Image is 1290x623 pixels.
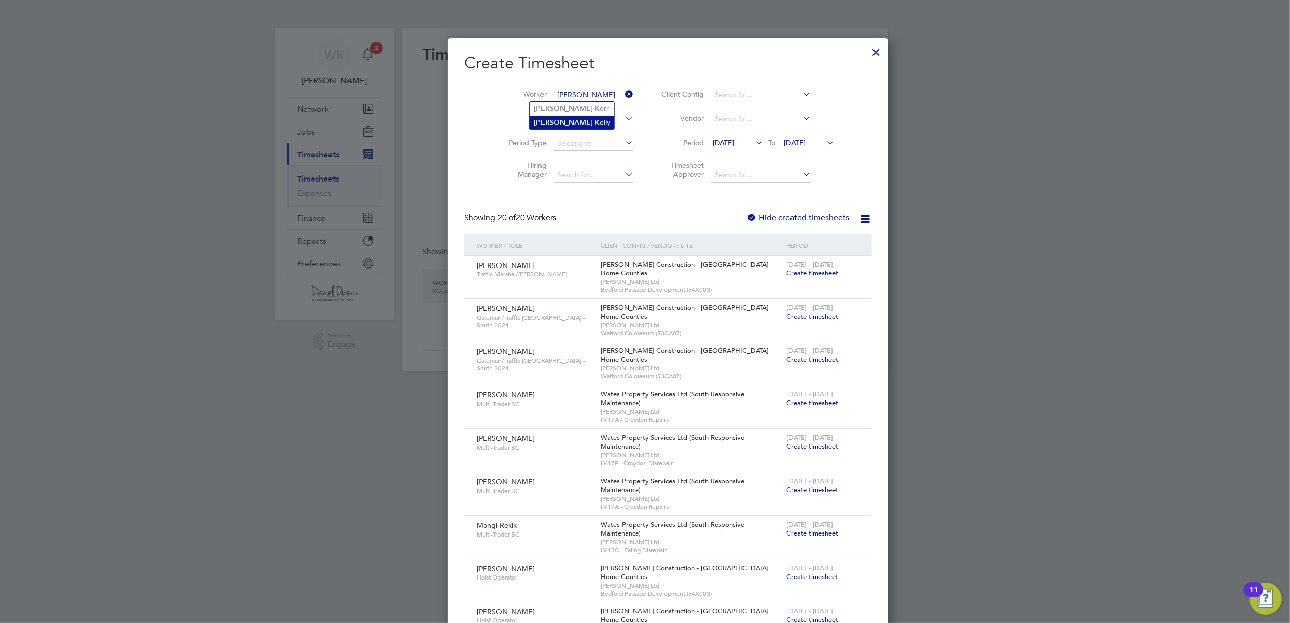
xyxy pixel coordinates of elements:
span: [PERSON_NAME] Construction - [GEOGRAPHIC_DATA] Home Counties [601,303,769,321]
div: 11 [1249,590,1258,603]
span: Multi-Trader BC [477,530,593,539]
span: IM17A - Croydon Repairs [601,416,782,424]
div: Client Config / Vendor / Site [598,234,784,257]
span: Bedford Passage Development (54X003) [601,286,782,294]
span: Traffic Marshal/[PERSON_NAME] [477,270,593,278]
span: Wates Property Services Ltd (South Responsive Maintenance) [601,520,744,538]
label: Hiring Manager [501,161,547,179]
span: [DATE] - [DATE] [786,303,833,312]
span: Create timesheet [786,398,838,407]
span: [PERSON_NAME] [477,434,535,443]
div: Period [784,234,861,257]
span: Multi-Trader BC [477,400,593,408]
span: Gateman/Traffic [GEOGRAPHIC_DATA] - South 2024 [477,314,593,329]
span: [PERSON_NAME] Ltd [601,582,782,590]
span: [PERSON_NAME] Ltd [601,538,782,546]
span: To [765,136,778,149]
span: [PERSON_NAME] Ltd [601,364,782,372]
h2: Create Timesheet [464,53,872,74]
input: Search for... [554,88,633,102]
span: [PERSON_NAME] Construction - [GEOGRAPHIC_DATA] Home Counties [601,564,769,581]
input: Select one [554,137,633,151]
span: [PERSON_NAME] [477,564,535,573]
span: [DATE] - [DATE] [786,433,833,442]
span: Wates Property Services Ltd (South Responsive Maintenance) [601,477,744,494]
span: Create timesheet [786,269,838,277]
span: [DATE] [784,138,806,147]
span: Hoist Operator [477,573,593,582]
span: [PERSON_NAME] [477,304,535,313]
span: [DATE] - [DATE] [786,477,833,485]
span: [DATE] - [DATE] [786,520,833,529]
span: 20 Workers [497,213,556,223]
span: IM17F - Croydon Disrepair [601,459,782,467]
label: Client Config [658,90,704,99]
label: Site [501,114,547,123]
span: [PERSON_NAME] [477,261,535,270]
span: [PERSON_NAME] [477,477,535,486]
span: Watford Colosseum (53CA07) [601,372,782,380]
span: Create timesheet [786,355,838,364]
span: [PERSON_NAME] Construction - [GEOGRAPHIC_DATA] Home Counties [601,260,769,278]
b: K [595,118,600,127]
label: Timesheet Approver [658,161,704,179]
span: [PERSON_NAME] Ltd [601,495,782,503]
span: Create timesheet [786,572,838,581]
span: Create timesheet [786,529,838,538]
span: [PERSON_NAME] Ltd [601,408,782,416]
label: Period Type [501,138,547,147]
label: Hide created timesheets [747,213,850,223]
span: Mongi Rekik [477,521,517,530]
span: Wates Property Services Ltd (South Responsive Maintenance) [601,433,744,451]
span: Create timesheet [786,312,838,321]
div: Showing [464,213,558,224]
span: [PERSON_NAME] Construction - [GEOGRAPHIC_DATA] Home Counties [601,346,769,364]
label: Worker [501,90,547,99]
span: [PERSON_NAME] Ltd [601,321,782,329]
span: Wates Property Services Ltd (South Responsive Maintenance) [601,390,744,407]
span: IM17A - Croydon Repairs [601,503,782,511]
label: Period [658,138,704,147]
span: Create timesheet [786,442,838,451]
input: Search for... [711,88,811,102]
span: [PERSON_NAME] [477,390,535,399]
span: [PERSON_NAME] Ltd [601,278,782,286]
span: [PERSON_NAME] Ltd [601,451,782,459]
span: [PERSON_NAME] [477,347,535,356]
input: Search for... [711,112,811,126]
span: IM15C - Ealing Disrepair [601,546,782,554]
span: [DATE] - [DATE] [786,390,833,398]
span: [DATE] [713,138,734,147]
input: Search for... [554,168,633,183]
b: [PERSON_NAME] [534,118,593,127]
span: [PERSON_NAME] [477,607,535,616]
span: 20 of [497,213,516,223]
span: Multi-Trader BC [477,443,593,452]
span: Watford Colosseum (53CA07) [601,329,782,337]
b: K [595,104,600,113]
span: [DATE] - [DATE] [786,607,833,615]
input: Search for... [711,168,811,183]
span: [DATE] - [DATE] [786,260,833,269]
span: Create timesheet [786,485,838,494]
span: [DATE] - [DATE] [786,564,833,572]
li: err [530,102,614,115]
div: Worker / Role [474,234,598,257]
span: Multi-Trader BC [477,487,593,495]
b: [PERSON_NAME] [534,104,593,113]
label: Vendor [658,114,704,123]
span: Gateman/Traffic [GEOGRAPHIC_DATA] - South 2024 [477,357,593,372]
button: Open Resource Center, 11 new notifications [1250,583,1282,615]
span: [DATE] - [DATE] [786,346,833,355]
li: elly [530,116,614,129]
span: Bedford Passage Development (54X003) [601,590,782,598]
